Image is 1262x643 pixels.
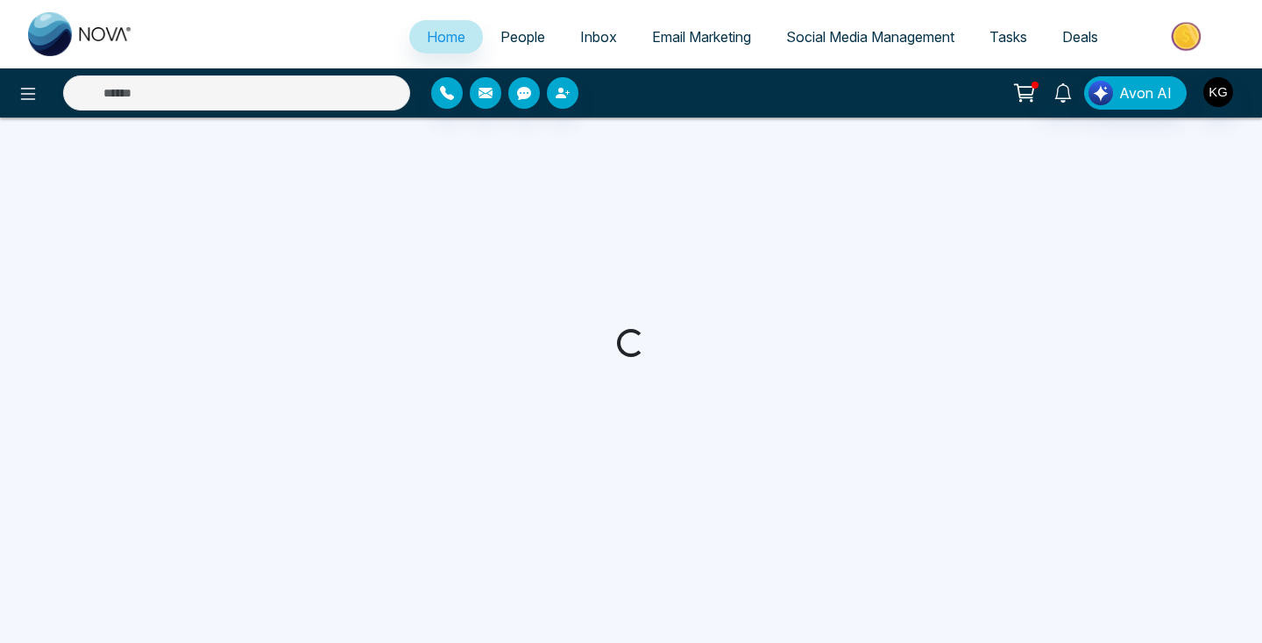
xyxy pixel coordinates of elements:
span: Tasks [989,28,1027,46]
a: Deals [1045,20,1116,54]
span: Avon AI [1119,82,1172,104]
a: Social Media Management [769,20,972,54]
a: Email Marketing [635,20,769,54]
img: Lead Flow [1088,81,1113,105]
span: Deals [1062,28,1098,46]
img: User Avatar [1203,77,1233,107]
img: Market-place.gif [1124,17,1251,56]
span: Home [427,28,465,46]
span: People [500,28,545,46]
a: Home [409,20,483,54]
a: Inbox [563,20,635,54]
span: Email Marketing [652,28,751,46]
a: Tasks [972,20,1045,54]
span: Inbox [580,28,617,46]
a: People [483,20,563,54]
span: Social Media Management [786,28,954,46]
img: Nova CRM Logo [28,12,133,56]
button: Avon AI [1084,76,1187,110]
